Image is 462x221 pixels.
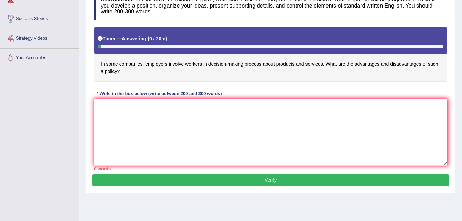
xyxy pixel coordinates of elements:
[94,27,447,82] h4: In some companies, employers involve workers in decision-making process about products and servic...
[0,9,79,27] a: Success Stories
[94,90,224,97] div: * Write in the box below (write between 200 and 300 words)
[149,36,165,41] b: 0 / 20m
[94,166,447,172] div: 0 words
[0,29,79,46] a: Strategy Videos
[92,174,449,186] button: Verify
[165,36,167,41] b: )
[98,36,167,41] h5: Timer —
[0,49,79,66] a: Your Account
[148,36,149,41] b: (
[122,36,147,41] b: Answering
